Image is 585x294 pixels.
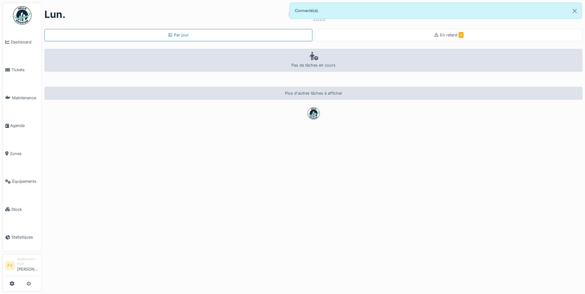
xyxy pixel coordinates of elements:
[10,151,39,157] span: Zones
[11,234,39,240] span: Statistiques
[3,84,42,112] a: Maintenance
[11,206,39,212] span: Stock
[10,123,39,129] span: Agenda
[3,28,42,56] a: Dashboard
[290,2,582,19] div: Connecté(e).
[459,32,463,38] span: 0
[440,33,463,37] span: En retard
[3,140,42,168] a: Zones
[3,56,42,84] a: Tickets
[44,9,66,20] h1: lun.
[44,49,583,72] div: Pas de tâches en cours
[3,168,42,196] a: Équipements
[44,87,583,100] div: Plus d'autres tâches à afficher
[307,107,320,120] img: badge-BVDL4wpA.svg
[313,15,325,23] div: 2025
[11,39,39,45] span: Dashboard
[5,257,39,276] a: FV Gestionnaire local[PERSON_NAME]
[568,3,582,19] button: Close
[3,112,42,140] a: Agenda
[3,195,42,223] a: Stock
[12,95,39,101] span: Maintenance
[17,257,39,266] div: Gestionnaire local
[17,257,39,275] li: [PERSON_NAME]
[12,178,39,184] span: Équipements
[3,223,42,251] a: Statistiques
[13,6,31,25] img: Badge_color-CXgf-gQk.svg
[11,67,39,73] span: Tickets
[168,32,189,38] div: Par jour
[5,261,14,270] li: FV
